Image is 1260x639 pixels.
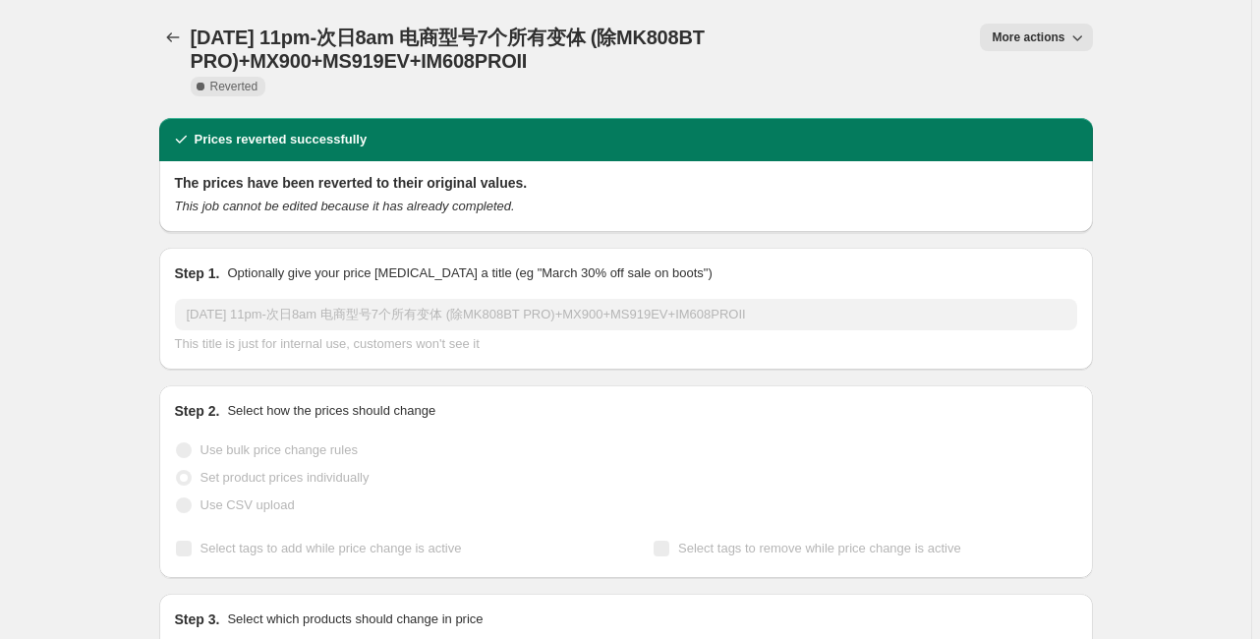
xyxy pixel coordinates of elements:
span: Set product prices individually [200,470,370,485]
span: Select tags to add while price change is active [200,541,462,555]
h2: Prices reverted successfully [195,130,368,149]
span: Reverted [210,79,258,94]
input: 30% off holiday sale [175,299,1077,330]
span: This title is just for internal use, customers won't see it [175,336,480,351]
h2: Step 1. [175,263,220,283]
span: Use CSV upload [200,497,295,512]
button: Price change jobs [159,24,187,51]
h2: Step 3. [175,610,220,629]
p: Select which products should change in price [227,610,483,629]
span: [DATE] 11pm-次日8am 电商型号7个所有变体 (除MK808BT PRO)+MX900+MS919EV+IM608PROII [191,27,705,72]
h2: The prices have been reverted to their original values. [175,173,1077,193]
i: This job cannot be edited because it has already completed. [175,199,515,213]
span: Use bulk price change rules [200,442,358,457]
span: Select tags to remove while price change is active [678,541,961,555]
p: Optionally give your price [MEDICAL_DATA] a title (eg "March 30% off sale on boots") [227,263,712,283]
span: More actions [992,29,1064,45]
button: More actions [980,24,1092,51]
h2: Step 2. [175,401,220,421]
p: Select how the prices should change [227,401,435,421]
